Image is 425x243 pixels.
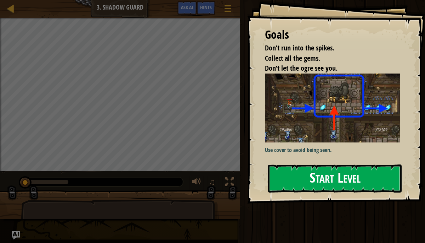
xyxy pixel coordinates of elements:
[177,1,197,15] button: Ask AI
[200,4,212,11] span: Hints
[209,177,216,187] span: ♫
[222,175,237,190] button: Toggle fullscreen
[181,4,193,11] span: Ask AI
[256,43,398,53] li: Don’t run into the spikes.
[189,175,204,190] button: Adjust volume
[207,175,219,190] button: ♫
[265,74,400,142] img: Shadow guard
[265,53,320,63] span: Collect all the gems.
[219,1,237,18] button: Show game menu
[12,231,20,239] button: Ask AI
[265,146,400,154] p: Use cover to avoid being seen.
[265,27,400,43] div: Goals
[265,43,334,53] span: Don’t run into the spikes.
[256,63,398,74] li: Don’t let the ogre see you.
[265,63,338,73] span: Don’t let the ogre see you.
[256,53,398,64] li: Collect all the gems.
[268,164,402,193] button: Start Level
